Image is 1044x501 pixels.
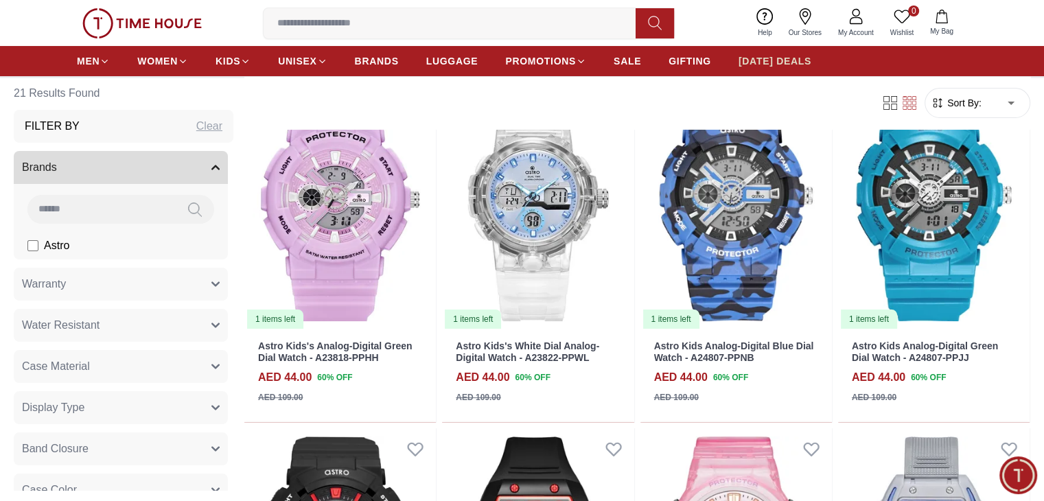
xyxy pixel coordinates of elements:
[442,88,634,329] a: Astro Kids's White Dial Analog-Digital Watch - A23822-PPWL1 items left
[752,27,778,38] span: Help
[908,5,919,16] span: 0
[22,482,77,498] span: Case Color
[22,399,84,416] span: Display Type
[27,240,38,251] input: Astro
[137,49,188,73] a: WOMEN
[925,26,959,36] span: My Bag
[780,5,830,40] a: Our Stores
[258,340,413,363] a: Astro Kids's Analog-Digital Green Dial Watch - A23818-PPHH
[833,27,879,38] span: My Account
[911,371,946,384] span: 60 % OFF
[14,151,228,184] button: Brands
[14,391,228,424] button: Display Type
[713,371,748,384] span: 60 % OFF
[654,340,814,363] a: Astro Kids Analog-Digital Blue Dial Watch - A24807-PPNB
[247,310,303,329] div: 1 items left
[739,54,811,68] span: [DATE] DEALS
[841,310,897,329] div: 1 items left
[852,391,896,404] div: AED 109.00
[14,77,233,110] h6: 21 Results Found
[244,88,436,329] img: Astro Kids's Analog-Digital Green Dial Watch - A23818-PPHH
[885,27,919,38] span: Wishlist
[22,317,100,334] span: Water Resistant
[456,369,509,386] h4: AED 44.00
[25,118,80,135] h3: Filter By
[426,49,478,73] a: LUGGAGE
[77,49,110,73] a: MEN
[838,88,1030,329] a: Astro Kids Analog-Digital Green Dial Watch - A24807-PPJJ1 items left
[82,8,202,38] img: ...
[426,54,478,68] span: LUGGAGE
[944,96,982,110] span: Sort By:
[14,350,228,383] button: Case Material
[22,159,57,176] span: Brands
[505,49,586,73] a: PROMOTIONS
[278,54,316,68] span: UNISEX
[216,49,251,73] a: KIDS
[355,49,399,73] a: BRANDS
[14,432,228,465] button: Band Closure
[216,54,240,68] span: KIDS
[278,49,327,73] a: UNISEX
[614,54,641,68] span: SALE
[505,54,576,68] span: PROMOTIONS
[445,310,501,329] div: 1 items left
[783,27,827,38] span: Our Stores
[196,118,222,135] div: Clear
[355,54,399,68] span: BRANDS
[22,358,90,375] span: Case Material
[258,369,312,386] h4: AED 44.00
[14,309,228,342] button: Water Resistant
[852,369,905,386] h4: AED 44.00
[515,371,550,384] span: 60 % OFF
[44,237,69,254] span: Astro
[922,7,962,39] button: My Bag
[317,371,352,384] span: 60 % OFF
[999,456,1037,494] div: Chat Widget
[750,5,780,40] a: Help
[258,391,303,404] div: AED 109.00
[456,340,599,363] a: Astro Kids's White Dial Analog-Digital Watch - A23822-PPWL
[14,268,228,301] button: Warranty
[654,391,699,404] div: AED 109.00
[22,276,66,292] span: Warranty
[654,369,708,386] h4: AED 44.00
[643,310,699,329] div: 1 items left
[640,88,832,329] a: Astro Kids Analog-Digital Blue Dial Watch - A24807-PPNB1 items left
[669,54,711,68] span: GIFTING
[137,54,178,68] span: WOMEN
[22,441,89,457] span: Band Closure
[852,340,998,363] a: Astro Kids Analog-Digital Green Dial Watch - A24807-PPJJ
[456,391,500,404] div: AED 109.00
[669,49,711,73] a: GIFTING
[614,49,641,73] a: SALE
[244,88,436,329] a: Astro Kids's Analog-Digital Green Dial Watch - A23818-PPHH1 items left
[882,5,922,40] a: 0Wishlist
[442,88,634,329] img: Astro Kids's White Dial Analog-Digital Watch - A23822-PPWL
[838,88,1030,329] img: Astro Kids Analog-Digital Green Dial Watch - A24807-PPJJ
[77,54,100,68] span: MEN
[640,88,832,329] img: Astro Kids Analog-Digital Blue Dial Watch - A24807-PPNB
[739,49,811,73] a: [DATE] DEALS
[931,96,982,110] button: Sort By:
